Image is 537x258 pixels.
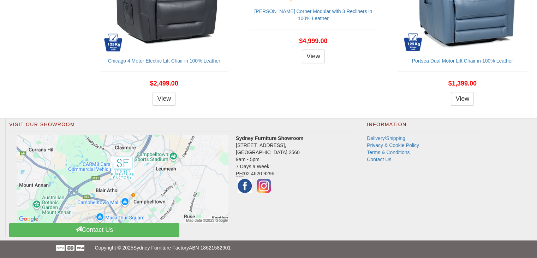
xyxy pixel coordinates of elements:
a: Privacy & Cookie Policy [367,142,419,148]
a: Contact Us [367,157,391,162]
a: Chicago 4 Motor Electric Lift Chair in 100% Leather [108,58,220,64]
a: View [302,49,325,64]
h2: Visit Our Showroom [9,122,349,131]
a: Terms & Conditions [367,149,410,155]
a: Portsea Dual Motor Lift Chair in 100% Leather [412,58,513,64]
strong: Sydney Furniture Showroom [236,135,303,141]
a: View [451,92,474,106]
abbr: Phone [236,171,244,177]
a: View [153,92,175,106]
img: Instagram [255,177,273,195]
img: Facebook [236,177,253,195]
h2: Information [367,122,483,131]
a: Sydney Furniture Factory [133,245,189,251]
span: $2,499.00 [150,80,178,87]
img: Click to activate map [17,135,228,223]
span: $1,399.00 [448,80,477,87]
p: Copyright © 2025 ABN 18621582901 [95,240,442,255]
span: $4,999.00 [299,37,327,45]
a: Click to activate map [14,135,231,223]
a: Delivery/Shipping [367,135,405,141]
a: [PERSON_NAME] Corner Modular with 3 Recliners in 100% Leather [254,8,372,21]
a: Contact Us [9,223,179,237]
